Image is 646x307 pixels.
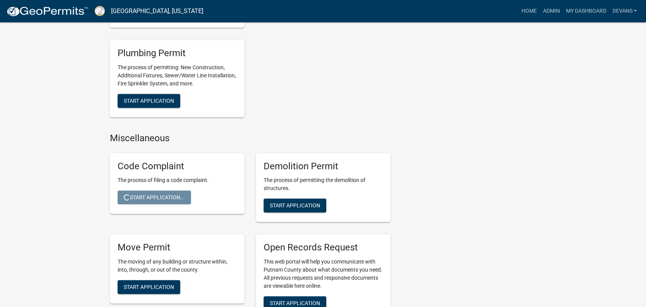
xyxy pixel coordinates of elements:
button: Start Application... [118,190,191,204]
h5: Plumbing Permit [118,48,237,59]
button: Start Application [118,94,180,108]
a: My Dashboard [563,4,609,18]
a: Admin [540,4,563,18]
span: Start Application [124,97,174,103]
a: Home [518,4,540,18]
h5: Demolition Permit [264,161,383,172]
p: This web portal will help you communicate with Putnam County about what documents you need. All p... [264,258,383,290]
p: The moving of any building or structure within, into, through, or out of the county. [118,258,237,274]
img: Putnam County, Georgia [95,6,105,16]
p: The process of permitting: New Construction, Additional Fixtures, Sewer/Water Line Installation, ... [118,63,237,88]
button: Start Application [264,199,326,212]
span: Start Application [124,284,174,290]
h5: Open Records Request [264,242,383,253]
span: Start Application... [124,194,185,200]
a: devans [609,4,640,18]
h4: Miscellaneous [110,133,390,144]
a: [GEOGRAPHIC_DATA], [US_STATE] [111,5,203,18]
h5: Code Complaint [118,161,237,172]
h5: Move Permit [118,242,237,253]
p: The process of filing a code complaint. [118,176,237,184]
span: Start Application [270,202,320,209]
p: The process of permitting the demolition of structures. [264,176,383,192]
button: Start Application [118,280,180,294]
span: Start Application [270,300,320,306]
